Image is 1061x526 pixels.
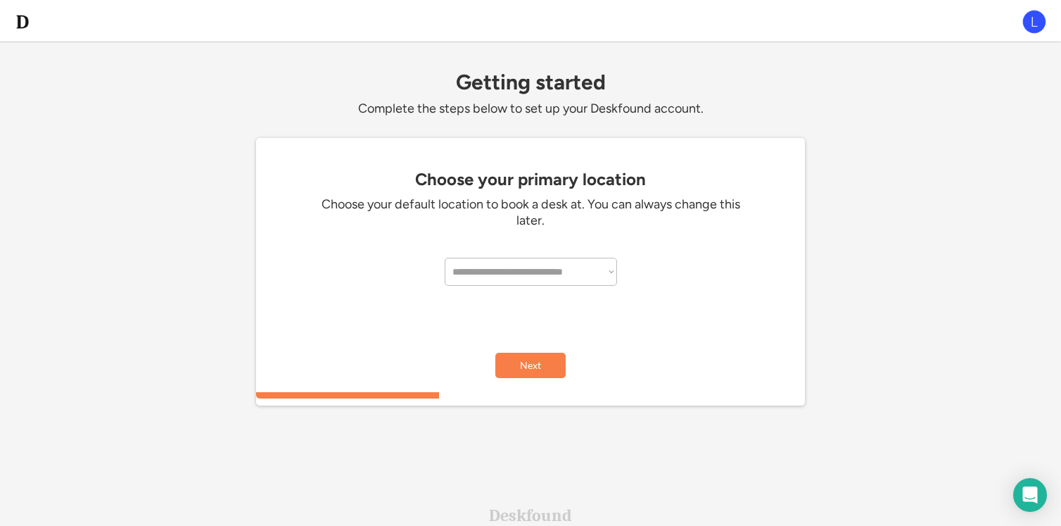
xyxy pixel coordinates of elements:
[256,70,805,94] div: Getting started
[1022,9,1047,35] img: L.png
[495,353,566,378] button: Next
[1013,478,1047,512] div: Open Intercom Messenger
[263,170,798,189] div: Choose your primary location
[256,101,805,117] div: Complete the steps below to set up your Deskfound account.
[319,196,742,230] div: Choose your default location to book a desk at. You can always change this later.
[259,392,808,399] div: 33.3333333333333%
[489,507,572,524] div: Deskfound
[14,13,31,30] img: d-whitebg.png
